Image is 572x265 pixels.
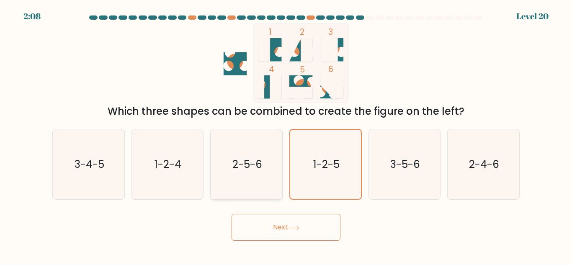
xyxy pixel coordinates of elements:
[328,26,333,38] tspan: 3
[23,10,41,23] div: 2:08
[300,64,305,75] tspan: 5
[232,157,262,172] text: 2-5-6
[390,157,420,172] text: 3-5-6
[516,10,549,23] div: Level 20
[300,26,304,38] tspan: 2
[74,157,104,172] text: 3-4-5
[57,104,515,119] div: Which three shapes can be combined to create the figure on the left?
[155,157,182,172] text: 1-2-4
[232,214,340,241] button: Next
[269,64,274,75] tspan: 4
[269,26,272,38] tspan: 1
[328,64,333,75] tspan: 6
[469,157,499,172] text: 2-4-6
[313,157,339,172] text: 1-2-5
